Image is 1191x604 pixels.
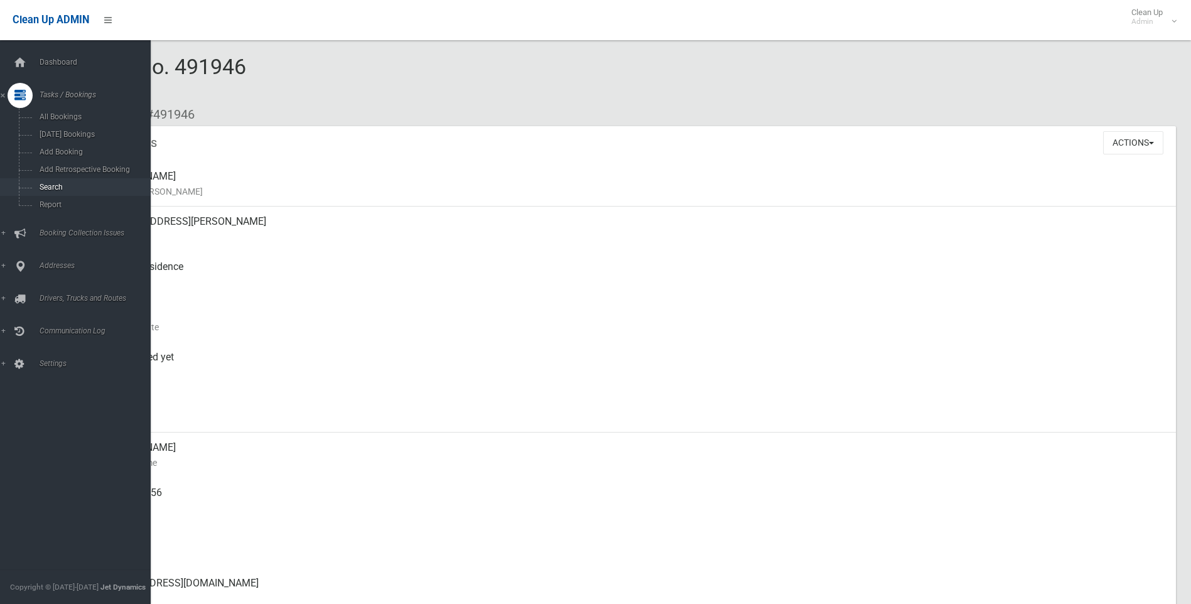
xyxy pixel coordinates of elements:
[100,410,1166,425] small: Zone
[36,359,160,368] span: Settings
[1131,17,1163,26] small: Admin
[36,294,160,303] span: Drivers, Trucks and Routes
[36,326,160,335] span: Communication Log
[100,184,1166,199] small: Name of [PERSON_NAME]
[36,90,160,99] span: Tasks / Bookings
[100,365,1166,380] small: Collected At
[100,297,1166,342] div: [DATE]
[55,54,246,103] span: Booking No. 491946
[100,546,1166,561] small: Landline
[36,58,160,67] span: Dashboard
[100,387,1166,433] div: [DATE]
[36,200,149,209] span: Report
[100,500,1166,515] small: Mobile
[36,165,149,174] span: Add Retrospective Booking
[36,261,160,270] span: Addresses
[137,103,195,126] li: #491946
[36,183,149,191] span: Search
[100,455,1166,470] small: Contact Name
[36,130,149,139] span: [DATE] Bookings
[100,523,1166,568] div: None given
[100,478,1166,523] div: 0492 840 756
[1125,8,1175,26] span: Clean Up
[36,148,149,156] span: Add Booking
[100,229,1166,244] small: Address
[100,161,1166,207] div: [PERSON_NAME]
[36,229,160,237] span: Booking Collection Issues
[100,274,1166,289] small: Pickup Point
[1103,131,1163,154] button: Actions
[100,342,1166,387] div: Not collected yet
[100,320,1166,335] small: Collection Date
[100,207,1166,252] div: [STREET_ADDRESS][PERSON_NAME]
[100,583,146,591] strong: Jet Dynamics
[100,252,1166,297] div: Front of Residence
[13,14,89,26] span: Clean Up ADMIN
[10,583,99,591] span: Copyright © [DATE]-[DATE]
[36,112,149,121] span: All Bookings
[100,433,1166,478] div: [PERSON_NAME]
